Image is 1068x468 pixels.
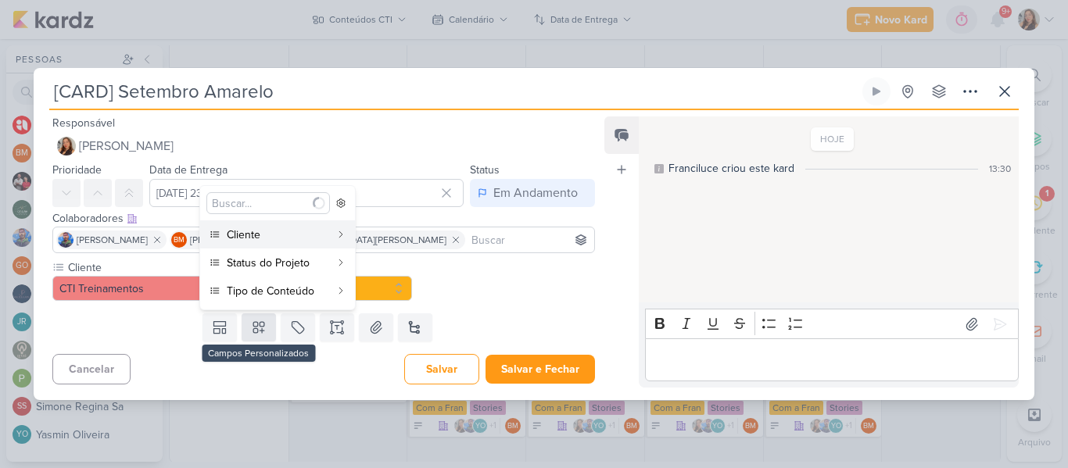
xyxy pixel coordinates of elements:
div: Status do Projeto [227,255,330,271]
div: Em Andamento [493,184,578,202]
div: Tipo de Conteúdo [227,283,330,299]
img: Guilherme Savio [58,232,73,248]
div: 13:30 [989,162,1011,176]
div: Cliente [227,227,330,243]
button: Cliente [200,220,355,248]
span: [PERSON_NAME] [190,233,261,247]
img: Franciluce Carvalho [57,137,76,155]
div: Beth Monteiro [171,232,187,248]
input: Kard Sem Título [49,77,859,105]
label: Prioridade [52,163,102,177]
div: Ligar relógio [870,85,883,98]
label: Responsável [52,116,115,130]
div: Franciluce criou este kard [668,160,794,177]
input: Buscar [468,230,591,249]
div: Campos Personalizados [202,345,315,362]
span: [MEDICAL_DATA][PERSON_NAME] [303,233,446,247]
label: Data de Entrega [149,163,228,177]
button: Tipo de Conteúdo [200,277,355,305]
button: CTI Treinamentos [52,276,229,301]
input: Select a date [149,179,464,207]
div: Editor toolbar [645,309,1019,339]
button: Status do Projeto [200,248,355,277]
button: Cancelar [52,354,131,384]
button: Salvar [404,354,479,384]
div: Colaboradores [52,210,595,227]
div: Editor editing area: main [645,338,1019,381]
span: [PERSON_NAME] [77,233,148,247]
button: Salvar e Fechar [486,355,595,384]
label: Cliente [66,259,229,276]
label: Status [470,163,500,177]
button: Em Andamento [470,179,595,207]
p: BM [174,237,185,245]
span: [PERSON_NAME] [79,137,174,155]
button: [PERSON_NAME] [52,132,595,160]
input: Buscar... [206,192,330,214]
